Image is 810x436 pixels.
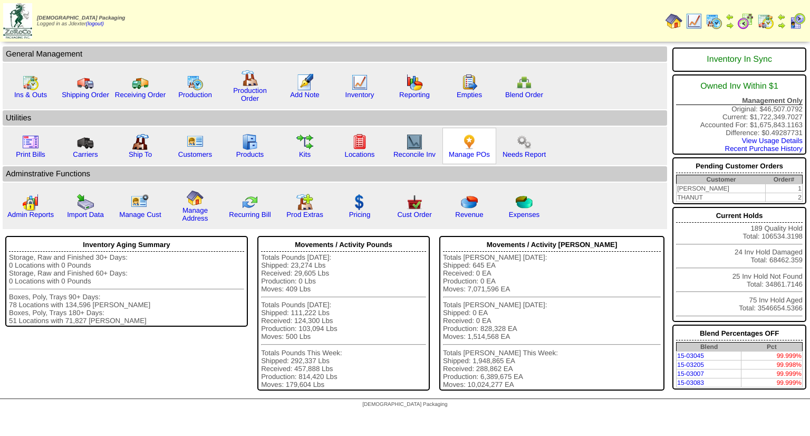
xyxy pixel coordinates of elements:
a: 15-03205 [677,361,704,368]
img: reconcile.gif [242,194,258,211]
a: 15-03083 [677,379,704,386]
img: calendarblend.gif [737,13,754,30]
img: cabinet.gif [242,134,258,150]
img: customers.gif [187,134,204,150]
img: calendarinout.gif [22,74,39,91]
a: Products [236,150,264,158]
img: locations.gif [351,134,368,150]
td: 99.999% [741,369,803,378]
img: pie_chart.png [461,194,478,211]
div: Owned Inv Within $1 [676,77,803,97]
a: Needs Report [503,150,546,158]
div: Totals Pounds [DATE]: Shipped: 23,274 Lbs Received: 29,605 Lbs Production: 0 Lbs Moves: 409 Lbs T... [261,253,426,388]
a: Ship To [129,150,152,158]
div: Totals [PERSON_NAME] [DATE]: Shipped: 645 EA Received: 0 EA Production: 0 EA Moves: 7,071,596 EA ... [443,253,661,388]
td: THANUT [677,193,766,202]
a: Ins & Outs [14,91,47,99]
img: truck2.gif [132,74,149,91]
img: prodextras.gif [296,194,313,211]
a: Locations [344,150,374,158]
a: Recurring Bill [229,211,271,219]
a: Revenue [455,211,483,219]
div: Blend Percentages OFF [676,327,803,340]
th: Pct [741,343,803,352]
a: Customers [178,150,212,158]
th: Order# [766,175,803,184]
div: Inventory Aging Summary [9,238,244,252]
img: calendarprod.gif [187,74,204,91]
div: Current Holds [676,209,803,223]
img: home.gif [666,13,682,30]
a: Receiving Order [115,91,166,99]
img: workorder.gif [461,74,478,91]
img: dollar.gif [351,194,368,211]
a: Add Note [290,91,320,99]
img: cust_order.png [406,194,423,211]
div: Original: $46,507.0792 Current: $1,722,349.7027 Accounted For: $1,675,843.1163 Difference: $0.492... [672,74,806,155]
a: Import Data [67,211,104,219]
img: network.png [516,74,533,91]
div: Inventory In Sync [676,50,803,70]
img: home.gif [187,189,204,206]
a: Kits [299,150,311,158]
a: Cust Order [397,211,431,219]
a: Manage Address [182,206,208,222]
td: 1 [766,184,803,193]
img: line_graph2.gif [406,134,423,150]
img: factory2.gif [132,134,149,150]
a: Reporting [399,91,430,99]
img: workflow.png [516,134,533,150]
a: Manage Cust [119,211,161,219]
div: Management Only [676,97,803,105]
td: Utilities [3,110,667,126]
th: Blend [677,343,741,352]
img: managecust.png [131,194,150,211]
img: po.png [461,134,478,150]
img: truck3.gif [77,134,94,150]
img: calendarprod.gif [706,13,722,30]
div: 189 Quality Hold Total: 106534.3198 24 Inv Hold Damaged Total: 68462.359 25 Inv Hold Not Found To... [672,207,806,322]
img: arrowleft.gif [777,13,786,21]
a: Inventory [345,91,374,99]
span: Logged in as Jdexter [37,15,125,27]
a: Carriers [73,150,98,158]
a: Blend Order [505,91,543,99]
img: arrowright.gif [726,21,734,30]
a: Admin Reports [7,211,54,219]
a: (logout) [86,21,104,27]
a: Reconcile Inv [393,150,436,158]
a: Prod Extras [286,211,323,219]
td: Adminstrative Functions [3,166,667,182]
td: 99.998% [741,361,803,369]
span: [DEMOGRAPHIC_DATA] Packaging [362,402,447,407]
a: Print Bills [16,150,45,158]
img: calendarinout.gif [757,13,774,30]
a: Production [178,91,212,99]
td: 99.999% [741,352,803,361]
img: factory.gif [242,70,258,87]
a: View Usage Details [742,137,803,145]
div: Movements / Activity [PERSON_NAME] [443,238,661,252]
img: zoroco-logo-small.webp [3,3,32,39]
td: 99.999% [741,378,803,387]
img: invoice2.gif [22,134,39,150]
a: Recent Purchase History [725,145,803,153]
a: 15-03045 [677,352,704,359]
a: 15-03007 [677,370,704,377]
img: arrowright.gif [777,21,786,30]
img: workflow.gif [296,134,313,150]
img: calendarcustomer.gif [789,13,806,30]
img: graph2.png [22,194,39,211]
div: Movements / Activity Pounds [261,238,426,252]
img: orders.gif [296,74,313,91]
img: pie_chart2.png [516,194,533,211]
span: [DEMOGRAPHIC_DATA] Packaging [37,15,125,21]
a: Production Order [233,87,267,102]
a: Shipping Order [62,91,109,99]
td: 2 [766,193,803,202]
a: Pricing [349,211,371,219]
img: line_graph.gif [686,13,702,30]
a: Empties [457,91,482,99]
th: Customer [677,175,766,184]
a: Expenses [509,211,540,219]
